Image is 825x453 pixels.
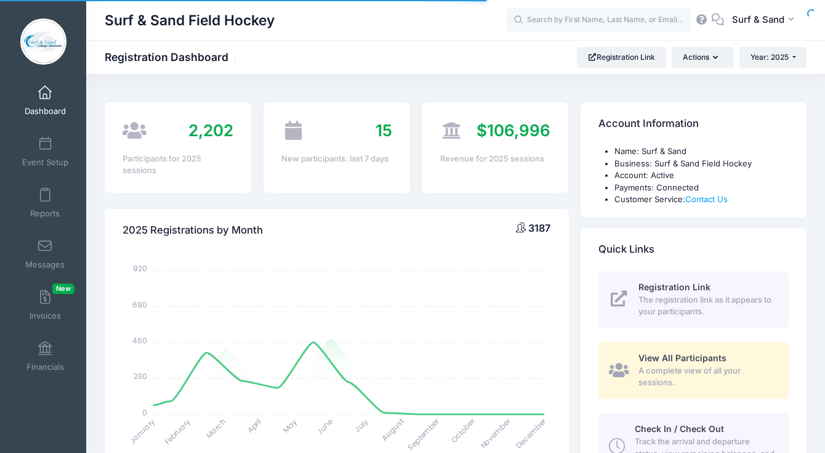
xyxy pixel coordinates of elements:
[163,416,193,446] tspan: February
[506,8,691,33] input: Search by First Name, Last Name, or Email...
[614,182,789,194] li: Payments: Connected
[635,423,724,434] span: Check In / Check Out
[105,6,275,35] h1: Surf & Sand Field Hockey
[638,353,726,363] span: View All Participants
[614,194,789,206] li: Customer Service:
[614,145,789,158] li: Name: Surf & Sand
[751,52,789,62] span: Year: 2025
[478,415,513,451] tspan: November
[638,294,775,318] span: The registration link as it appears to your participants.
[598,342,789,399] a: View All Participants A complete view of all your sessions.
[281,153,392,165] div: New participants: last 7 days
[105,51,239,63] h1: Registration Dashboard
[52,284,74,294] span: New
[477,121,550,140] span: $106,996
[30,208,60,219] span: Reports
[638,365,775,389] span: A complete view of all your sessions.
[127,416,158,446] tspan: January
[123,153,233,177] div: Participants for 2025 sessions
[739,47,807,68] button: Year: 2025
[598,271,789,328] a: Registration Link The registration link as it appears to your participants.
[724,6,807,35] button: Surf & Sand
[449,415,478,444] tspan: October
[440,153,551,165] div: Revenue for 2025 sessions
[732,13,784,27] span: Surf & Sand
[379,416,406,443] tspan: August
[614,158,789,170] li: Business: Surf & Sand Field Hockey
[598,107,699,142] h4: Account Information
[16,130,74,173] a: Event Setup
[30,311,61,321] span: Invoices
[352,416,371,435] tspan: July
[614,169,789,182] li: Account: Active
[281,416,299,435] tspan: May
[376,121,392,140] span: 15
[16,284,74,327] a: InvoicesNew
[188,121,233,140] span: 2,202
[16,335,74,378] a: Financials
[204,416,228,441] tspan: March
[142,407,147,417] tspan: 0
[528,222,550,234] span: 3187
[25,106,66,116] span: Dashboard
[685,194,728,204] a: Contact Us
[16,181,74,224] a: Reports
[132,299,147,309] tspan: 690
[22,157,68,168] span: Event Setup
[16,79,74,122] a: Dashboard
[26,362,64,372] span: Financials
[16,232,74,275] a: Messages
[20,18,66,65] img: Surf & Sand Field Hockey
[315,416,335,436] tspan: June
[638,282,710,292] span: Registration Link
[514,415,549,451] tspan: December
[133,263,147,274] tspan: 920
[672,47,733,68] button: Actions
[132,335,147,345] tspan: 460
[598,232,654,267] h4: Quick Links
[406,415,442,452] tspan: September
[577,47,666,68] a: Registration Link
[25,259,65,270] span: Messages
[123,213,263,248] h4: 2025 Registrations by Month
[245,416,264,435] tspan: April
[134,371,147,382] tspan: 230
